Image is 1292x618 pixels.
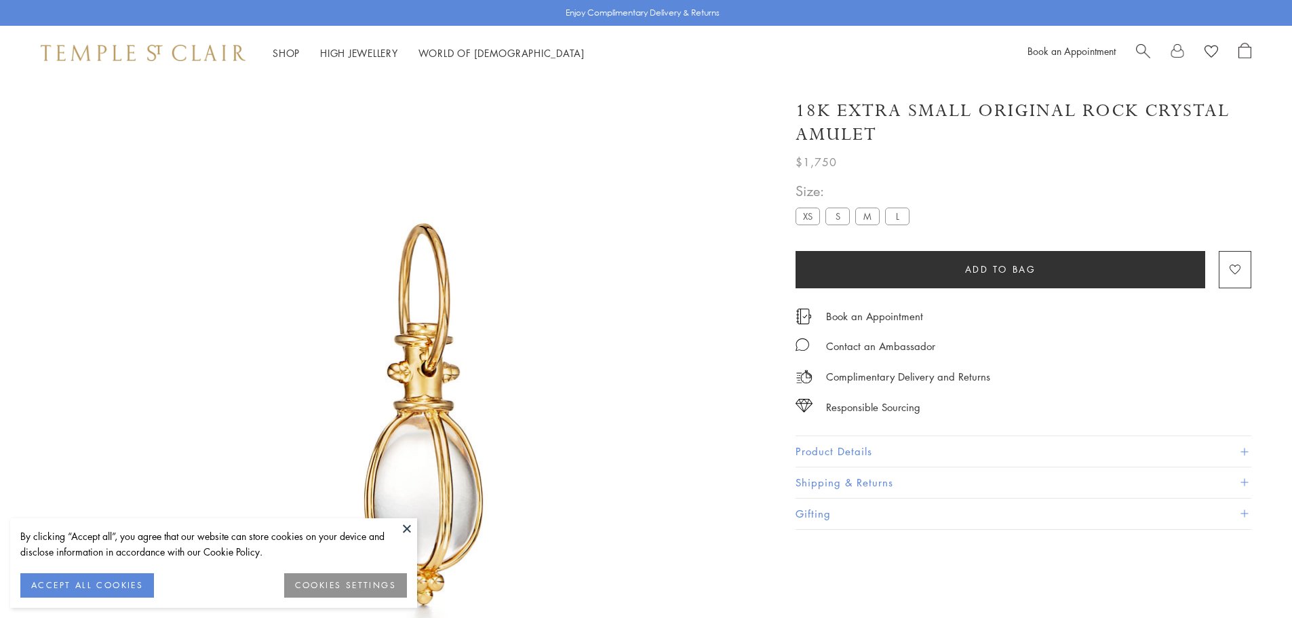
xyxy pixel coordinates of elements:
label: XS [796,208,820,225]
a: Book an Appointment [826,309,923,324]
nav: Main navigation [273,45,585,62]
a: Search [1136,43,1150,63]
p: Complimentary Delivery and Returns [826,368,990,385]
button: Add to bag [796,251,1205,288]
p: Enjoy Complimentary Delivery & Returns [566,6,720,20]
div: By clicking “Accept all”, you agree that our website can store cookies on your device and disclos... [20,528,407,560]
a: High JewelleryHigh Jewellery [320,46,398,60]
div: Responsible Sourcing [826,399,920,416]
a: World of [DEMOGRAPHIC_DATA]World of [DEMOGRAPHIC_DATA] [418,46,585,60]
button: Gifting [796,499,1251,529]
span: $1,750 [796,153,837,171]
label: S [825,208,850,225]
a: View Wishlist [1205,43,1218,63]
h1: 18K Extra Small Original Rock Crystal Amulet [796,99,1251,147]
button: COOKIES SETTINGS [284,573,407,598]
button: Shipping & Returns [796,467,1251,498]
button: Product Details [796,436,1251,467]
a: ShopShop [273,46,300,60]
label: L [885,208,909,225]
a: Open Shopping Bag [1238,43,1251,63]
span: Add to bag [965,262,1036,277]
span: Size: [796,180,915,202]
img: icon_delivery.svg [796,368,813,385]
label: M [855,208,880,225]
img: Temple St. Clair [41,45,246,61]
img: icon_appointment.svg [796,309,812,324]
button: ACCEPT ALL COOKIES [20,573,154,598]
iframe: Gorgias live chat messenger [1224,554,1278,604]
img: MessageIcon-01_2.svg [796,338,809,351]
img: icon_sourcing.svg [796,399,813,412]
div: Contact an Ambassador [826,338,935,355]
a: Book an Appointment [1027,44,1116,58]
